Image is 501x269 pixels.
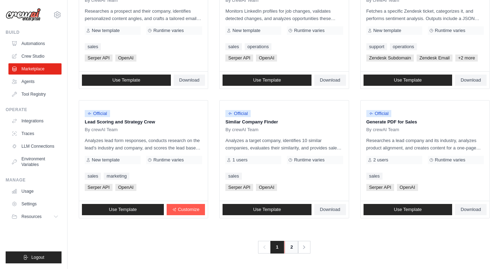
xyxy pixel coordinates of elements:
a: Traces [8,128,62,139]
span: 1 users [232,157,248,163]
span: Zendesk Subdomain [366,55,414,62]
button: Logout [6,251,62,263]
a: Environment Variables [8,153,62,170]
a: Customize [167,204,205,215]
a: 2 [284,241,298,254]
span: Download [461,77,481,83]
span: Serper API [225,184,253,191]
span: Logout [31,255,44,260]
span: Download [179,77,200,83]
a: Automations [8,38,62,49]
span: 2 users [373,157,388,163]
span: Customize [178,207,199,212]
p: Similar Company Finder [225,119,343,126]
a: Tool Registry [8,89,62,100]
span: 1 [270,241,284,254]
span: Runtime varies [153,157,184,163]
a: Usage [8,186,62,197]
a: Crew Studio [8,51,62,62]
a: Download [174,75,205,86]
a: Agents [8,76,62,87]
span: Download [320,207,340,212]
nav: Pagination [258,241,310,254]
a: Use Template [223,204,311,215]
p: Researches a lead company and its industry, analyzes product alignment, and creates content for a... [366,137,484,152]
span: New template [92,157,120,163]
span: Use Template [394,77,422,83]
span: Runtime varies [153,28,184,33]
a: marketing [104,173,129,180]
span: OpenAI [397,184,418,191]
p: Analyzes a target company, identifies 10 similar companies, evaluates their similarity, and provi... [225,137,343,152]
span: +2 more [455,55,478,62]
span: Use Template [113,77,140,83]
span: Official [366,110,392,117]
p: Generate PDF for Sales [366,119,484,126]
span: By crewAI Team [225,127,258,133]
span: Download [320,77,340,83]
a: Download [455,204,487,215]
span: Use Template [109,207,137,212]
span: OpenAI [256,55,277,62]
a: Use Template [82,204,164,215]
a: Settings [8,198,62,210]
span: Use Template [394,207,422,212]
a: Use Template [364,75,452,86]
div: Operate [6,107,62,113]
span: Runtime varies [294,28,325,33]
span: Official [225,110,251,117]
span: Serper API [366,184,394,191]
span: Runtime varies [294,157,325,163]
a: Use Template [364,204,452,215]
span: OpenAI [256,184,277,191]
span: Zendesk Email [417,55,452,62]
a: sales [225,43,242,50]
span: OpenAI [115,184,136,191]
a: Integrations [8,115,62,127]
a: Download [314,75,346,86]
span: Use Template [253,77,281,83]
span: By crewAI Team [366,127,399,133]
span: New template [232,28,260,33]
p: Fetches a specific Zendesk ticket, categorizes it, and performs sentiment analysis. Outputs inclu... [366,7,484,22]
span: Serper API [85,55,113,62]
span: OpenAI [115,55,136,62]
button: Resources [8,211,62,222]
span: Runtime varies [435,28,465,33]
span: Serper API [85,184,113,191]
a: sales [366,173,383,180]
span: Official [85,110,110,117]
span: Serper API [225,55,253,62]
a: sales [85,43,101,50]
a: operations [245,43,272,50]
p: Researches a prospect and their company, identifies personalized content angles, and crafts a tai... [85,7,202,22]
img: Logo [6,8,41,21]
a: LLM Connections [8,141,62,152]
span: Resources [21,214,41,219]
span: New template [373,28,401,33]
p: Analyzes lead form responses, conducts research on the lead's industry and company, and scores th... [85,137,202,152]
a: sales [85,173,101,180]
a: operations [390,43,417,50]
a: support [366,43,387,50]
a: Download [455,75,487,86]
div: Build [6,30,62,35]
div: Manage [6,177,62,183]
a: Use Template [223,75,311,86]
a: sales [225,173,242,180]
span: Download [461,207,481,212]
a: Use Template [82,75,171,86]
p: Monitors LinkedIn profiles for job changes, validates detected changes, and analyzes opportunitie... [225,7,343,22]
span: By crewAI Team [85,127,118,133]
span: Use Template [253,207,281,212]
span: Runtime varies [435,157,465,163]
span: New template [92,28,120,33]
p: Lead Scoring and Strategy Crew [85,119,202,126]
a: Marketplace [8,63,62,75]
a: Download [314,204,346,215]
